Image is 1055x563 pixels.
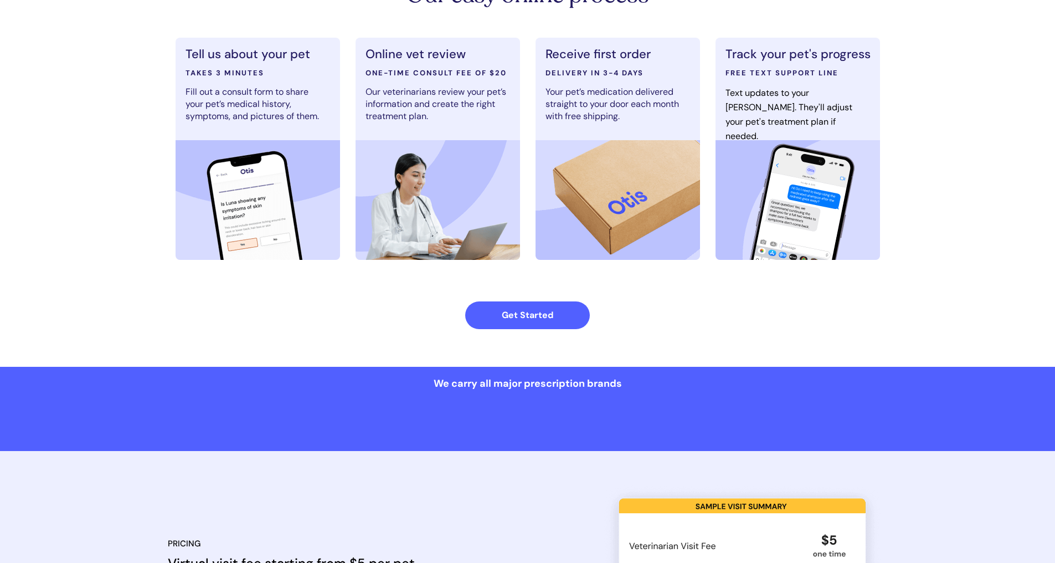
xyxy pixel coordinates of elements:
span: Our veterinarians review your pet’s information and create the right treatment plan. [366,86,506,122]
img: 35641cd0-group-2504_1000000000000000000028.png [177,416,255,429]
span: Track your pet's progress [725,46,871,62]
img: ed037128-simperica-trio-2_1000000000000000000028.png [279,413,389,432]
img: 8f2fd9ee-interceptor-1_1000000000000000000028.png [790,413,882,433]
span: ONE-TIME CONSULT FEE OF $20 [366,68,507,78]
span: PRICING [168,538,200,549]
span: Online vet review [366,46,466,62]
span: FREE TEXT SUPPORT LINE [725,68,838,78]
img: f7b8fb0b-revolution-1_1000000000000000000028.png [526,414,657,432]
img: 759983a0-bravecto-2_1000000000000000000028.png [413,408,502,437]
span: Tell us about your pet [186,46,310,62]
span: Text updates to your [PERSON_NAME]. They'll adjust your pet's treatment plan if needed. [725,87,852,142]
span: We carry all major prescription brands [434,377,622,390]
span: DELIVERY IN 3-4 DAYS [545,68,644,78]
strong: Get Started [502,309,553,321]
span: TAKES 3 MINUTES [186,68,264,78]
a: Get Started [465,301,590,329]
span: Your pet’s medication delivered straight to your door each month with free shipping. [545,86,679,122]
span: Fill out a consult form to share your pet’s medical history, symptoms, and pictures of them. [186,86,319,122]
span: Receive first order [545,46,651,62]
img: 8a2d2153-advantage-1_1000000000000000000028.png [682,414,765,432]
